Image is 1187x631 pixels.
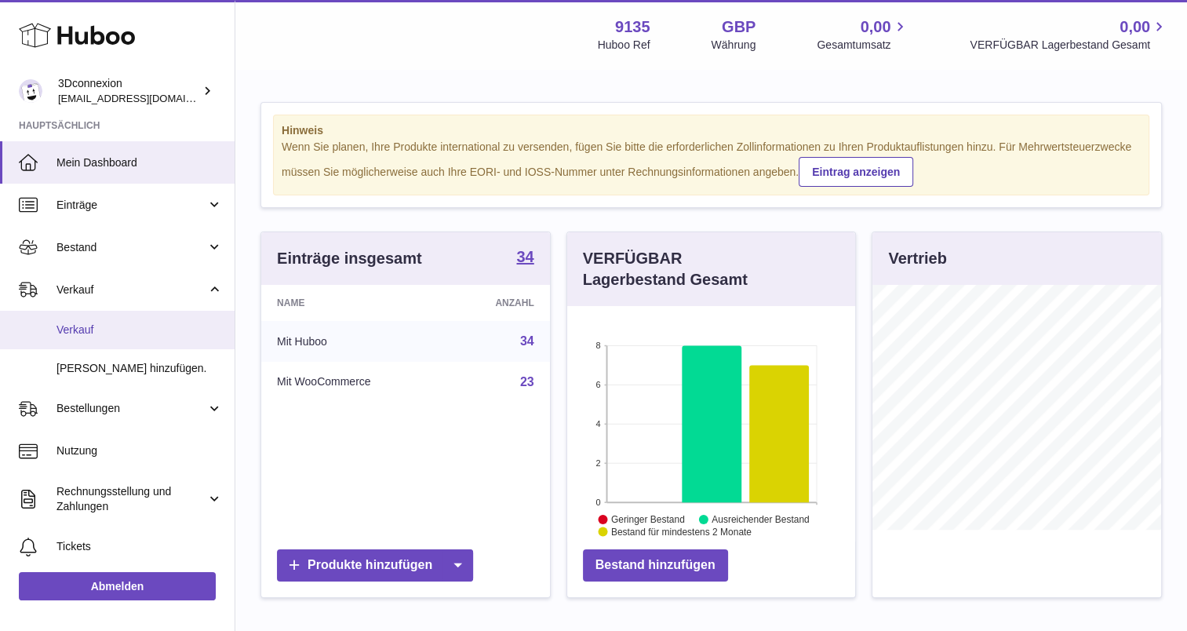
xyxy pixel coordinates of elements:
[611,514,685,525] text: Geringer Bestand
[56,240,206,255] span: Bestand
[799,157,913,187] a: Eintrag anzeigen
[817,38,908,53] span: Gesamtumsatz
[282,140,1141,187] div: Wenn Sie planen, Ihre Produkte international zu versenden, fügen Sie bitte die erforderlichen Zol...
[56,323,223,337] span: Verkauf
[277,248,422,269] h3: Einträge insgesamt
[861,16,891,38] span: 0,00
[261,362,446,403] td: Mit WooCommerce
[56,283,206,297] span: Verkauf
[615,16,650,38] strong: 9135
[261,321,446,362] td: Mit Huboo
[583,549,728,582] a: Bestand hinzufügen
[446,285,550,321] th: Anzahl
[970,16,1168,53] a: 0,00 VERFÜGBAR Lagerbestand Gesamt
[261,285,446,321] th: Name
[595,419,600,429] text: 4
[611,527,752,538] text: Bestand für mindestens 2 Monate
[19,79,42,103] img: order_eu@3dconnexion.com
[520,375,534,388] a: 23
[595,458,600,468] text: 2
[595,341,600,350] text: 8
[595,498,600,507] text: 0
[56,361,223,376] span: [PERSON_NAME] hinzufügen.
[56,198,206,213] span: Einträge
[817,16,908,53] a: 0,00 Gesamtumsatz
[282,123,1141,138] strong: Hinweis
[516,249,533,264] strong: 34
[58,92,231,104] span: [EMAIL_ADDRESS][DOMAIN_NAME]
[19,572,216,600] a: Abmelden
[56,155,223,170] span: Mein Dashboard
[58,76,199,106] div: 3Dconnexion
[1120,16,1150,38] span: 0,00
[277,549,473,582] a: Produkte hinzufügen
[970,38,1168,53] span: VERFÜGBAR Lagerbestand Gesamt
[56,401,206,416] span: Bestellungen
[722,16,756,38] strong: GBP
[56,443,223,458] span: Nutzung
[516,249,533,268] a: 34
[888,248,946,269] h3: Vertrieb
[598,38,650,53] div: Huboo Ref
[595,380,600,389] text: 6
[56,539,223,554] span: Tickets
[583,248,785,290] h3: VERFÜGBAR Lagerbestand Gesamt
[520,334,534,348] a: 34
[712,38,756,53] div: Währung
[712,514,810,525] text: Ausreichender Bestand
[56,484,206,514] span: Rechnungsstellung und Zahlungen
